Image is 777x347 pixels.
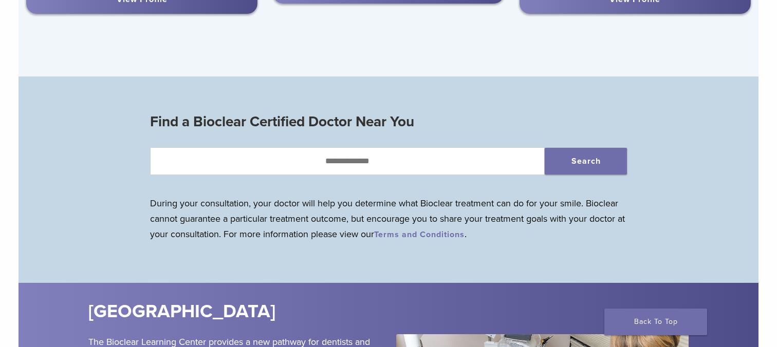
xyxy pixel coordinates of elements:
[88,299,450,324] h2: [GEOGRAPHIC_DATA]
[150,109,627,134] h3: Find a Bioclear Certified Doctor Near You
[374,229,465,240] a: Terms and Conditions
[545,148,627,175] button: Search
[150,196,627,242] p: During your consultation, your doctor will help you determine what Bioclear treatment can do for ...
[604,309,707,335] a: Back To Top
